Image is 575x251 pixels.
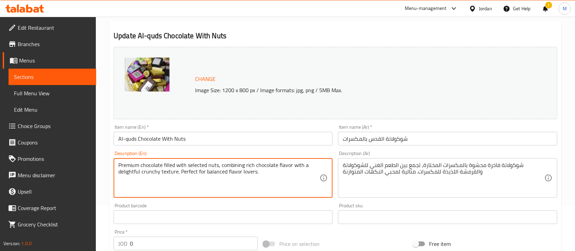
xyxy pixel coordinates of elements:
a: Branches [3,36,96,52]
h2: Update Al-quds Chocolate With Nuts [114,31,557,41]
p: Image Size: 1200 x 800 px / Image formats: jpg, png / 5MB Max. [192,86,509,94]
span: Promotions [18,155,91,163]
span: Coverage Report [18,204,91,212]
a: Sections [9,69,96,85]
a: Upsell [3,183,96,200]
span: Coupons [18,138,91,147]
a: Edit Restaurant [3,19,96,36]
span: Sections [14,73,91,81]
span: M [563,5,567,12]
input: Enter name En [114,132,333,145]
a: Menus [3,52,96,69]
input: Please enter product barcode [114,210,333,224]
input: Please enter price [130,237,258,250]
span: Menus [19,56,91,65]
p: JOD [118,239,127,248]
div: Menu-management [405,4,447,13]
button: Change [192,72,218,86]
span: Change [195,74,216,84]
span: Free item [429,240,451,248]
img: blob_637498112118531412 [124,57,169,92]
span: Price on selection [279,240,320,248]
span: 1.0.0 [21,239,32,248]
span: Full Menu View [14,89,91,97]
span: Menu disclaimer [18,171,91,179]
input: Please enter product sku [338,210,557,224]
textarea: شوكولاتة فاخرة محشوة بالمكسرات المختارة، تجمع بين الطعم الغني للشوكولاتة والقرمشة اللذيذة للمكسرا... [343,162,544,194]
span: Choice Groups [18,122,91,130]
div: Jordan [479,5,492,12]
span: Branches [18,40,91,48]
a: Promotions [3,151,96,167]
span: Edit Menu [14,106,91,114]
span: Grocery Checklist [18,220,91,228]
span: Upsell [18,187,91,196]
span: Version: [3,239,20,248]
a: Coverage Report [3,200,96,216]
a: Grocery Checklist [3,216,96,233]
input: Enter name Ar [338,132,557,145]
a: Choice Groups [3,118,96,134]
a: Edit Menu [9,101,96,118]
a: Full Menu View [9,85,96,101]
textarea: Premium chocolate filled with selected nuts, combining rich chocolate flavor with a delightful cr... [118,162,320,194]
span: Edit Restaurant [18,24,91,32]
a: Menu disclaimer [3,167,96,183]
a: Coupons [3,134,96,151]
